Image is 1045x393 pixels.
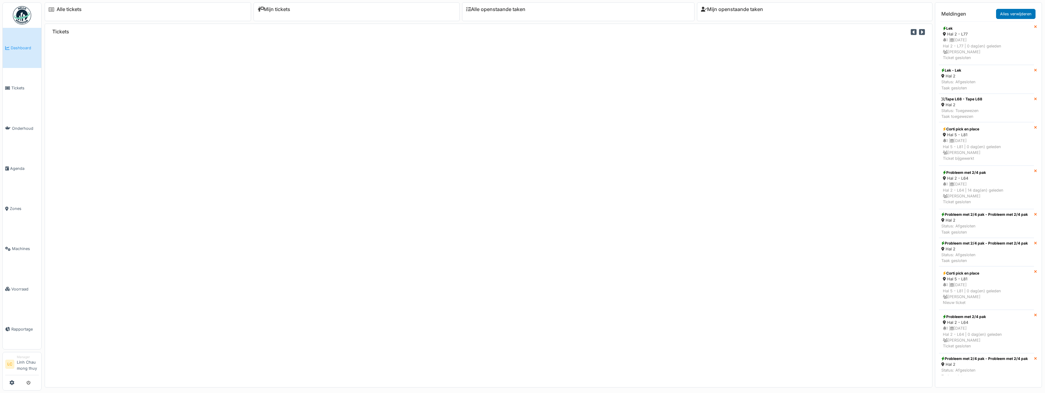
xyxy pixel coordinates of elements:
div: Corti pick en place [943,126,1030,132]
div: Hal 5 - L81 [943,132,1030,138]
span: Tickets [11,85,39,91]
div: Hal 5 - L81 [943,276,1030,282]
a: Rapportage [3,309,41,349]
a: Lek - Lek Hal 2 Status: AfgeslotenTaak gesloten [939,65,1034,94]
a: Probleem met 2/4 pak Hal 2 - L64 1 |[DATE]Hal 2 - L64 | 0 dag(en) geleden [PERSON_NAME]Ticket ges... [939,310,1034,353]
div: Status: Afgesloten Taak gesloten [941,367,1028,379]
a: Alle tickets [57,6,82,12]
h6: Meldingen [941,11,966,17]
a: Voorraad [3,269,41,309]
div: 1 | [DATE] Hal 2 - L64 | 14 dag(en) geleden [PERSON_NAME] Ticket gesloten [943,181,1030,205]
a: Probleem met 2/4 pak - Probleem met 2/4 pak Hal 2 Status: AfgeslotenTaak gesloten [939,353,1034,382]
div: Status: Afgesloten Taak gesloten [941,79,976,91]
div: Corti pick en place [943,271,1030,276]
a: Machines [3,229,41,269]
div: Hal 2 [941,73,976,79]
div: Hal 2 - L64 [943,320,1030,325]
div: Probleem met 2/4 pak - Probleem met 2/4 pak [941,241,1028,246]
div: 1 | [DATE] Hal 2 - L77 | 0 dag(en) geleden [PERSON_NAME] Ticket gesloten [943,37,1030,61]
a: Agenda [3,148,41,189]
span: Machines [12,246,39,252]
span: Rapportage [11,326,39,332]
span: Zones [10,206,39,211]
span: Voorraad [11,286,39,292]
div: Status: Toegewezen Taak toegewezen [941,108,982,119]
div: Probleem met 2/4 pak [943,314,1030,320]
div: Status: Afgesloten Taak gesloten [941,252,1028,264]
a: LC ManagerLinh Chau mong thuy [5,355,39,375]
div: 1 | [DATE] Hal 2 - L64 | 0 dag(en) geleden [PERSON_NAME] Ticket gesloten [943,325,1030,349]
div: Lek - Lek [941,68,976,73]
div: Hal 2 [941,217,1028,223]
a: Mijn tickets [258,6,290,12]
div: Hal 2 [941,102,982,108]
div: 1 | [DATE] Hal 5 - L81 | 0 dag(en) geleden [PERSON_NAME] Nieuw ticket [943,282,1030,305]
a: Probleem met 2/4 pak - Probleem met 2/4 pak Hal 2 Status: AfgeslotenTaak gesloten [939,209,1034,238]
div: Tape L68 - Tape L68 [941,96,982,102]
a: Dashboard [3,28,41,68]
div: Hal 2 [941,246,1028,252]
a: Mijn openstaande taken [701,6,763,12]
span: Onderhoud [12,125,39,131]
a: Probleem met 2/4 pak Hal 2 - L64 1 |[DATE]Hal 2 - L64 | 14 dag(en) geleden [PERSON_NAME]Ticket ge... [939,166,1034,209]
a: Onderhoud [3,108,41,148]
li: LC [5,360,14,369]
a: Tickets [3,68,41,108]
a: Probleem met 2/4 pak - Probleem met 2/4 pak Hal 2 Status: AfgeslotenTaak gesloten [939,238,1034,267]
span: Agenda [10,166,39,171]
div: Hal 2 - L77 [943,31,1030,37]
div: Status: Afgesloten Taak gesloten [941,223,1028,235]
a: Zones [3,189,41,229]
a: Alle openstaande taken [466,6,525,12]
a: Tape L68 - Tape L68 Hal 2 Status: ToegewezenTaak toegewezen [939,94,1034,122]
a: Corti pick en place Hal 5 - L81 1 |[DATE]Hal 5 - L81 | 0 dag(en) geleden [PERSON_NAME]Nieuw ticket [939,266,1034,310]
span: Dashboard [11,45,39,51]
div: Hal 2 [941,361,1028,367]
div: Probleem met 2/4 pak - Probleem met 2/4 pak [941,356,1028,361]
div: Hal 2 - L64 [943,175,1030,181]
div: Probleem met 2/4 pak - Probleem met 2/4 pak [941,212,1028,217]
img: Badge_color-CXgf-gQk.svg [13,6,31,24]
div: Manager [17,355,39,359]
div: 1 | [DATE] Hal 5 - L81 | 0 dag(en) geleden [PERSON_NAME] Ticket bijgewerkt [943,138,1030,161]
h6: Tickets [52,29,69,35]
li: Linh Chau mong thuy [17,355,39,374]
div: Probleem met 2/4 pak [943,170,1030,175]
div: Lek [943,26,1030,31]
a: Lek Hal 2 - L77 1 |[DATE]Hal 2 - L77 | 0 dag(en) geleden [PERSON_NAME]Ticket gesloten [939,21,1034,65]
a: Alles verwijderen [996,9,1036,19]
a: Corti pick en place Hal 5 - L81 1 |[DATE]Hal 5 - L81 | 0 dag(en) geleden [PERSON_NAME]Ticket bijg... [939,122,1034,166]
